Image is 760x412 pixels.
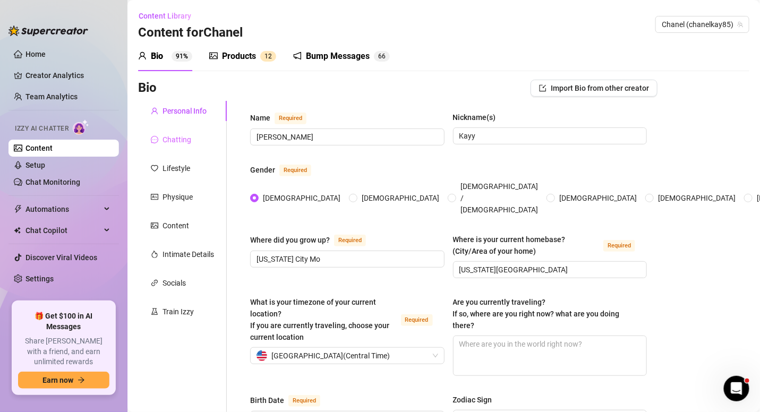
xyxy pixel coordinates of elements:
div: Birth Date [250,394,284,406]
div: Train Izzy [163,306,194,317]
span: [GEOGRAPHIC_DATA] ( Central Time ) [271,348,390,364]
span: Required [401,314,433,326]
div: Bio [151,50,163,63]
label: Birth Date [250,394,332,407]
label: Gender [250,164,323,176]
label: Nickname(s) [453,111,503,123]
span: picture [209,51,218,60]
div: Content [163,220,189,231]
img: us [257,350,267,361]
input: Where is your current homebase? (City/Area of your home) [459,264,639,276]
div: Nickname(s) [453,111,496,123]
a: Chat Monitoring [25,178,80,186]
span: Required [603,240,635,252]
span: 🎁 Get $100 in AI Messages [18,311,109,332]
img: logo-BBDzfeDw.svg [8,25,88,36]
span: [DEMOGRAPHIC_DATA] [555,192,641,204]
span: Chanel (chanelkay85) [662,16,743,32]
a: Settings [25,274,54,283]
span: fire [151,251,158,258]
span: Content Library [139,12,191,20]
a: Discover Viral Videos [25,253,97,262]
h3: Content for Chanel [138,24,243,41]
span: Chat Copilot [25,222,101,239]
span: Izzy AI Chatter [15,124,69,134]
img: AI Chatter [73,119,89,135]
div: Zodiac Sign [453,394,492,406]
div: Socials [163,277,186,289]
span: arrow-right [78,376,85,384]
div: Personal Info [163,105,207,117]
span: user [138,51,147,60]
span: heart [151,165,158,172]
input: Where did you grow up? [257,253,436,265]
span: Required [275,113,306,124]
sup: 66 [374,51,390,62]
span: Earn now [42,376,73,384]
span: [DEMOGRAPHIC_DATA] [357,192,443,204]
div: Where did you grow up? [250,234,330,246]
span: Required [334,235,366,246]
button: Content Library [138,7,200,24]
img: Chat Copilot [14,227,21,234]
iframe: Intercom live chat [724,376,749,401]
span: picture [151,222,158,229]
span: thunderbolt [14,205,22,213]
div: Products [222,50,256,63]
span: link [151,279,158,287]
span: [DEMOGRAPHIC_DATA] [259,192,345,204]
span: team [737,21,744,28]
span: Are you currently traveling? If so, where are you right now? what are you doing there? [453,298,620,330]
span: notification [293,51,302,60]
span: Required [279,165,311,176]
span: 1 [264,53,268,60]
span: [DEMOGRAPHIC_DATA] / [DEMOGRAPHIC_DATA] [456,181,542,216]
a: Home [25,50,46,58]
div: Lifestyle [163,162,190,174]
a: Creator Analytics [25,67,110,84]
div: Bump Messages [306,50,370,63]
span: import [539,84,546,92]
span: Automations [25,201,101,218]
a: Setup [25,161,45,169]
label: Name [250,111,318,124]
sup: 12 [260,51,276,62]
input: Name [257,131,436,143]
label: Where is your current homebase? (City/Area of your home) [453,234,647,257]
div: Chatting [163,134,191,145]
button: Import Bio from other creator [531,80,657,97]
span: What is your timezone of your current location? If you are currently traveling, choose your curre... [250,298,389,341]
span: 6 [382,53,386,60]
label: Zodiac Sign [453,394,500,406]
span: 2 [268,53,272,60]
sup: 91% [172,51,192,62]
span: user [151,107,158,115]
div: Physique [163,191,193,203]
div: Intimate Details [163,248,214,260]
label: Where did you grow up? [250,234,378,246]
span: [DEMOGRAPHIC_DATA] [654,192,740,204]
a: Team Analytics [25,92,78,101]
span: experiment [151,308,158,315]
span: message [151,136,158,143]
div: Where is your current homebase? (City/Area of your home) [453,234,600,257]
span: Import Bio from other creator [551,84,649,92]
div: Name [250,112,270,124]
button: Earn nowarrow-right [18,372,109,389]
span: Share [PERSON_NAME] with a friend, and earn unlimited rewards [18,336,109,367]
a: Content [25,144,53,152]
span: idcard [151,193,158,201]
input: Nickname(s) [459,130,639,142]
div: Gender [250,164,275,176]
span: 6 [378,53,382,60]
span: Required [288,395,320,407]
h3: Bio [138,80,157,97]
